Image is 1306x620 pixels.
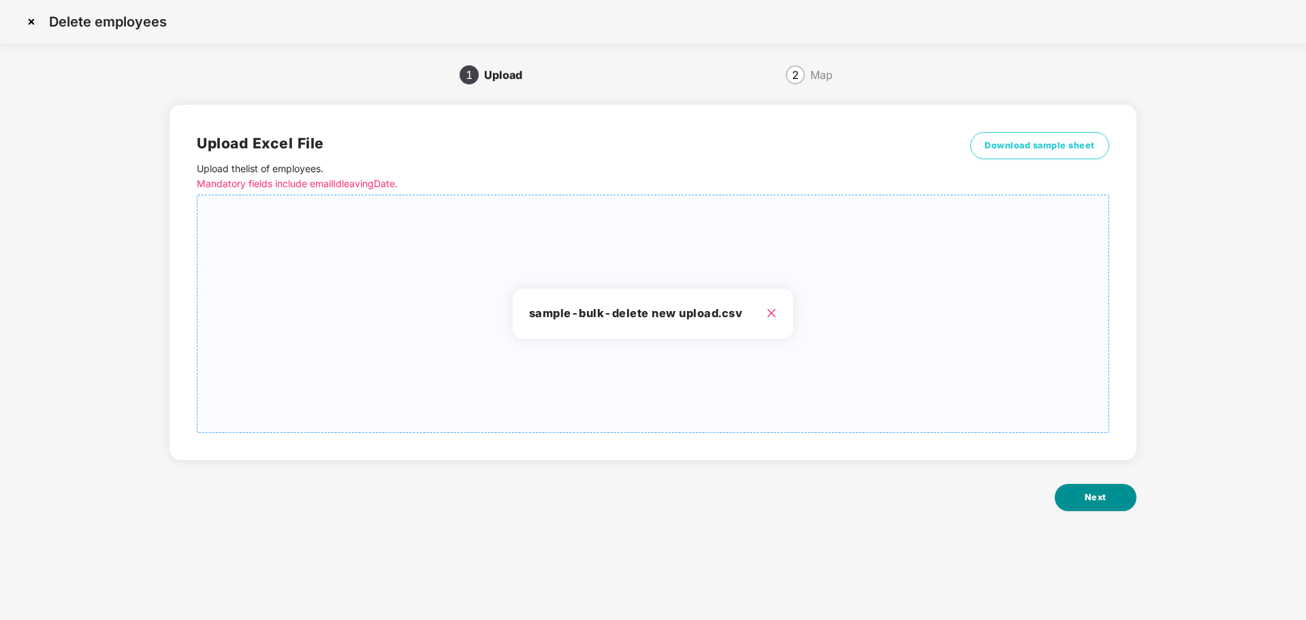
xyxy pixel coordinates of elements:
[197,132,919,154] h2: Upload Excel File
[197,176,919,191] p: Mandatory fields include emailId leavingDate.
[484,64,533,86] div: Upload
[466,69,473,80] span: 1
[792,69,799,80] span: 2
[529,305,777,323] h3: sample-bulk-delete new upload.csv
[1085,491,1106,504] span: Next
[197,161,919,191] p: Upload the list of employees .
[766,308,777,319] span: close
[810,64,833,86] div: Map
[1055,484,1136,511] button: Next
[970,132,1109,159] button: Download sample sheet
[20,11,42,33] img: svg+xml;base64,PHN2ZyBpZD0iQ3Jvc3MtMzJ4MzIiIHhtbG5zPSJodHRwOi8vd3d3LnczLm9yZy8yMDAwL3N2ZyIgd2lkdG...
[985,139,1095,152] span: Download sample sheet
[197,195,1108,432] span: sample-bulk-delete new upload.csv close
[49,14,167,30] p: Delete employees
